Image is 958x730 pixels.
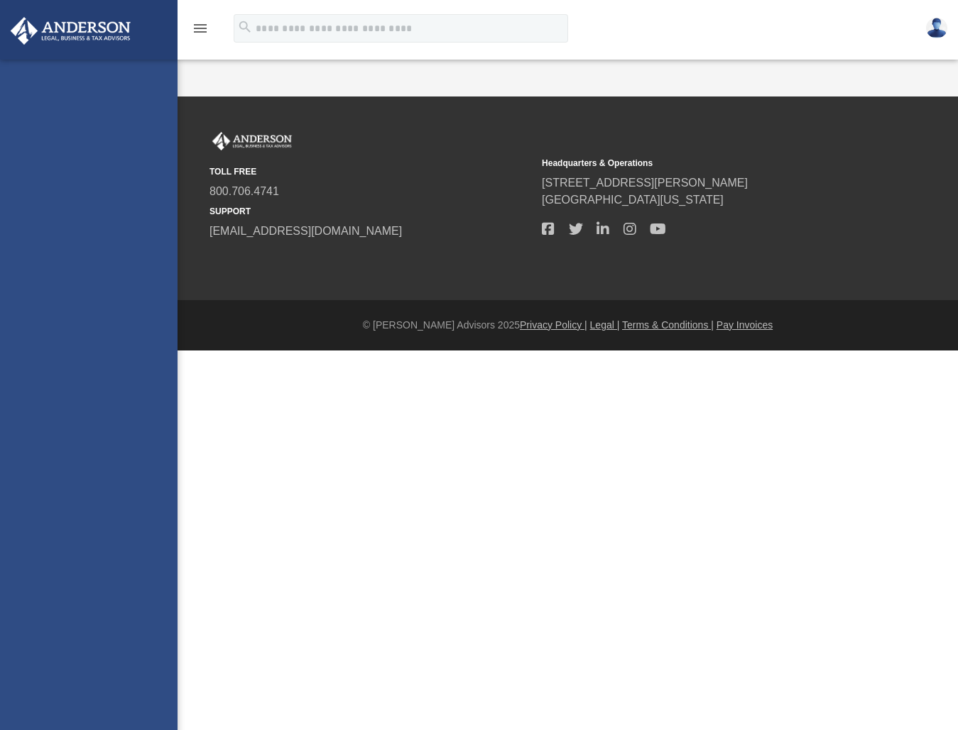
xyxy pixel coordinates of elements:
a: [EMAIL_ADDRESS][DOMAIN_NAME] [209,225,402,237]
a: Legal | [590,319,620,331]
a: 800.706.4741 [209,185,279,197]
small: TOLL FREE [209,165,532,178]
i: menu [192,20,209,37]
small: SUPPORT [209,205,532,218]
a: Privacy Policy | [520,319,587,331]
a: Terms & Conditions | [622,319,714,331]
i: search [237,19,253,35]
img: User Pic [926,18,947,38]
img: Anderson Advisors Platinum Portal [6,17,135,45]
a: menu [192,27,209,37]
a: [STREET_ADDRESS][PERSON_NAME] [542,177,748,189]
a: Pay Invoices [717,319,773,331]
a: [GEOGRAPHIC_DATA][US_STATE] [542,194,724,206]
div: © [PERSON_NAME] Advisors 2025 [178,318,958,333]
small: Headquarters & Operations [542,157,864,170]
img: Anderson Advisors Platinum Portal [209,132,295,150]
